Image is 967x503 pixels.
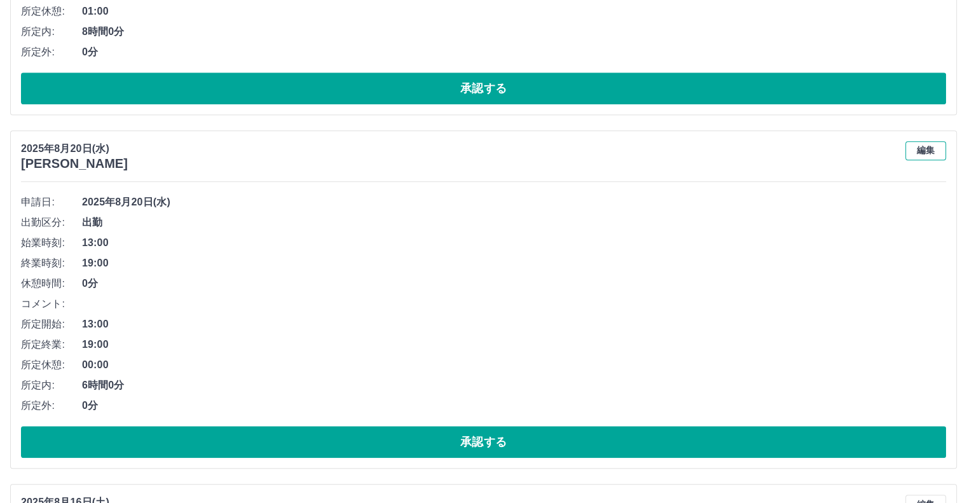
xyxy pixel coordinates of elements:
span: 終業時刻: [21,256,82,271]
span: 所定終業: [21,337,82,352]
span: 所定外: [21,398,82,413]
span: 0分 [82,45,946,60]
span: 13:00 [82,317,946,332]
button: 承認する [21,72,946,104]
span: 休憩時間: [21,276,82,291]
span: 01:00 [82,4,946,19]
h3: [PERSON_NAME] [21,156,128,171]
span: 出勤区分: [21,215,82,230]
span: 00:00 [82,357,946,373]
span: 0分 [82,398,946,413]
span: 8時間0分 [82,24,946,39]
span: 19:00 [82,337,946,352]
p: 2025年8月20日(水) [21,141,128,156]
span: 所定休憩: [21,357,82,373]
span: 19:00 [82,256,946,271]
span: 所定内: [21,378,82,393]
span: 始業時刻: [21,235,82,251]
span: 所定内: [21,24,82,39]
span: 出勤 [82,215,946,230]
button: 承認する [21,426,946,458]
span: 13:00 [82,235,946,251]
span: 所定休憩: [21,4,82,19]
span: 申請日: [21,195,82,210]
span: 6時間0分 [82,378,946,393]
button: 編集 [905,141,946,160]
span: 2025年8月20日(水) [82,195,946,210]
span: 0分 [82,276,946,291]
span: 所定外: [21,45,82,60]
span: コメント: [21,296,82,312]
span: 所定開始: [21,317,82,332]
